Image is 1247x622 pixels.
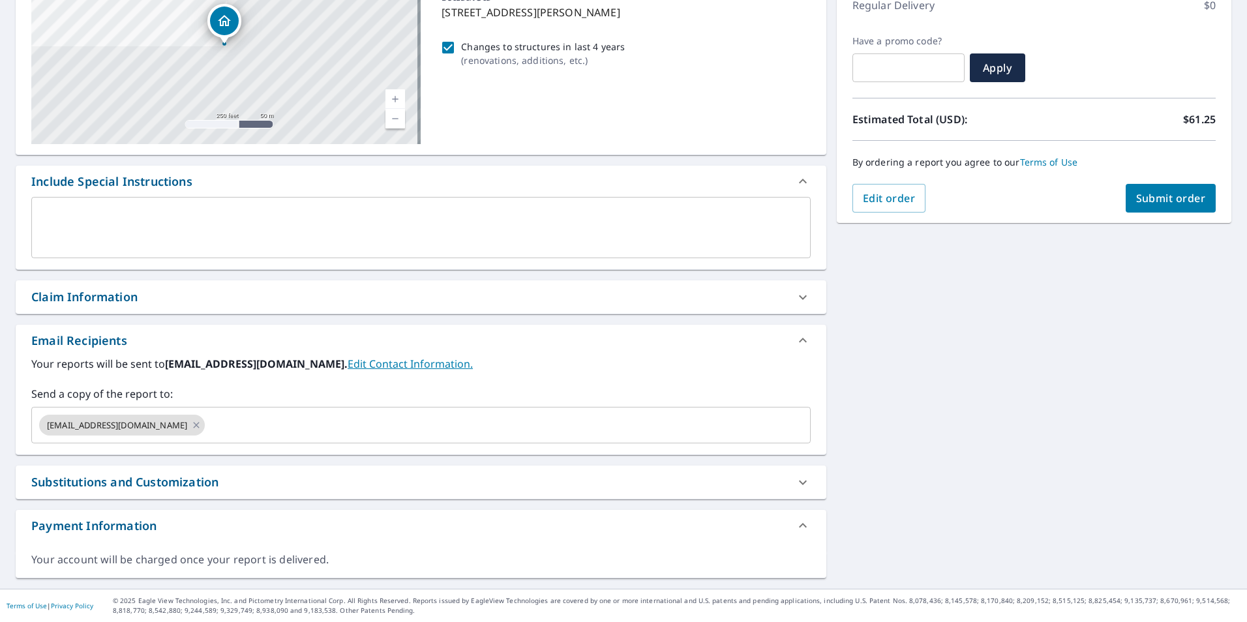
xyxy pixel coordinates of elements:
[461,53,625,67] p: ( renovations, additions, etc. )
[16,325,826,356] div: Email Recipients
[31,473,218,491] div: Substitutions and Customization
[207,4,241,44] div: Dropped pin, building 1, Residential property, 1933 S Stacey St Wichita, KS 67207
[31,552,811,567] div: Your account will be charged once your report is delivered.
[1136,191,1206,205] span: Submit order
[1126,184,1216,213] button: Submit order
[442,5,805,20] p: [STREET_ADDRESS][PERSON_NAME]
[51,601,93,610] a: Privacy Policy
[970,53,1025,82] button: Apply
[461,40,625,53] p: Changes to structures in last 4 years
[16,166,826,197] div: Include Special Instructions
[113,596,1240,615] p: © 2025 Eagle View Technologies, Inc. and Pictometry International Corp. All Rights Reserved. Repo...
[31,288,138,306] div: Claim Information
[7,601,47,610] a: Terms of Use
[31,386,811,402] label: Send a copy of the report to:
[16,510,826,541] div: Payment Information
[863,191,916,205] span: Edit order
[31,332,127,349] div: Email Recipients
[852,184,926,213] button: Edit order
[980,61,1015,75] span: Apply
[31,356,811,372] label: Your reports will be sent to
[385,89,405,109] a: Current Level 17, Zoom In
[165,357,348,371] b: [EMAIL_ADDRESS][DOMAIN_NAME].
[39,415,205,436] div: [EMAIL_ADDRESS][DOMAIN_NAME]
[31,517,157,535] div: Payment Information
[16,466,826,499] div: Substitutions and Customization
[348,357,473,371] a: EditContactInfo
[385,109,405,128] a: Current Level 17, Zoom Out
[16,280,826,314] div: Claim Information
[1020,156,1078,168] a: Terms of Use
[852,111,1034,127] p: Estimated Total (USD):
[852,35,965,47] label: Have a promo code?
[852,156,1216,168] p: By ordering a report you agree to our
[31,173,192,190] div: Include Special Instructions
[1183,111,1216,127] p: $61.25
[39,419,195,432] span: [EMAIL_ADDRESS][DOMAIN_NAME]
[7,602,93,610] p: |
